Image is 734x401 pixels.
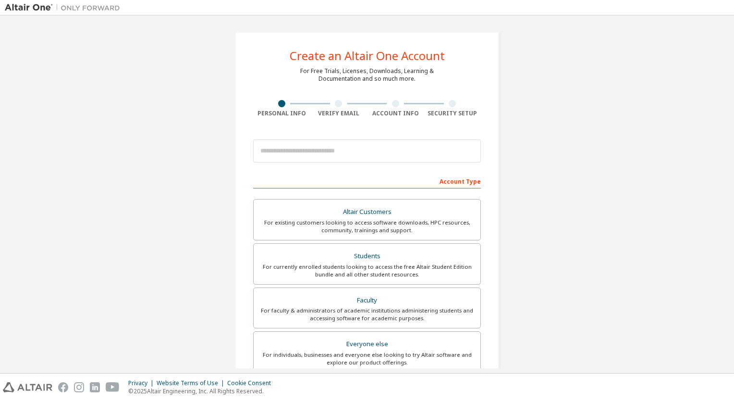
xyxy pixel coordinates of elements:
div: Cookie Consent [227,379,277,387]
div: Website Terms of Use [157,379,227,387]
div: Verify Email [310,110,367,117]
div: For individuals, businesses and everyone else looking to try Altair software and explore our prod... [259,351,475,366]
img: instagram.svg [74,382,84,392]
div: Students [259,250,475,263]
div: Personal Info [253,110,310,117]
div: For Free Trials, Licenses, Downloads, Learning & Documentation and so much more. [300,67,434,83]
div: For faculty & administrators of academic institutions administering students and accessing softwa... [259,307,475,322]
img: youtube.svg [106,382,120,392]
img: linkedin.svg [90,382,100,392]
img: facebook.svg [58,382,68,392]
div: Everyone else [259,338,475,351]
div: Account Type [253,173,481,188]
div: Privacy [128,379,157,387]
img: Altair One [5,3,125,13]
p: © 2025 Altair Engineering, Inc. All Rights Reserved. [128,387,277,395]
div: Create an Altair One Account [290,50,445,62]
img: altair_logo.svg [3,382,52,392]
div: Account Info [367,110,424,117]
div: Altair Customers [259,205,475,219]
div: For existing customers looking to access software downloads, HPC resources, community, trainings ... [259,219,475,234]
div: Security Setup [424,110,481,117]
div: Faculty [259,294,475,307]
div: For currently enrolled students looking to access the free Altair Student Edition bundle and all ... [259,263,475,278]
